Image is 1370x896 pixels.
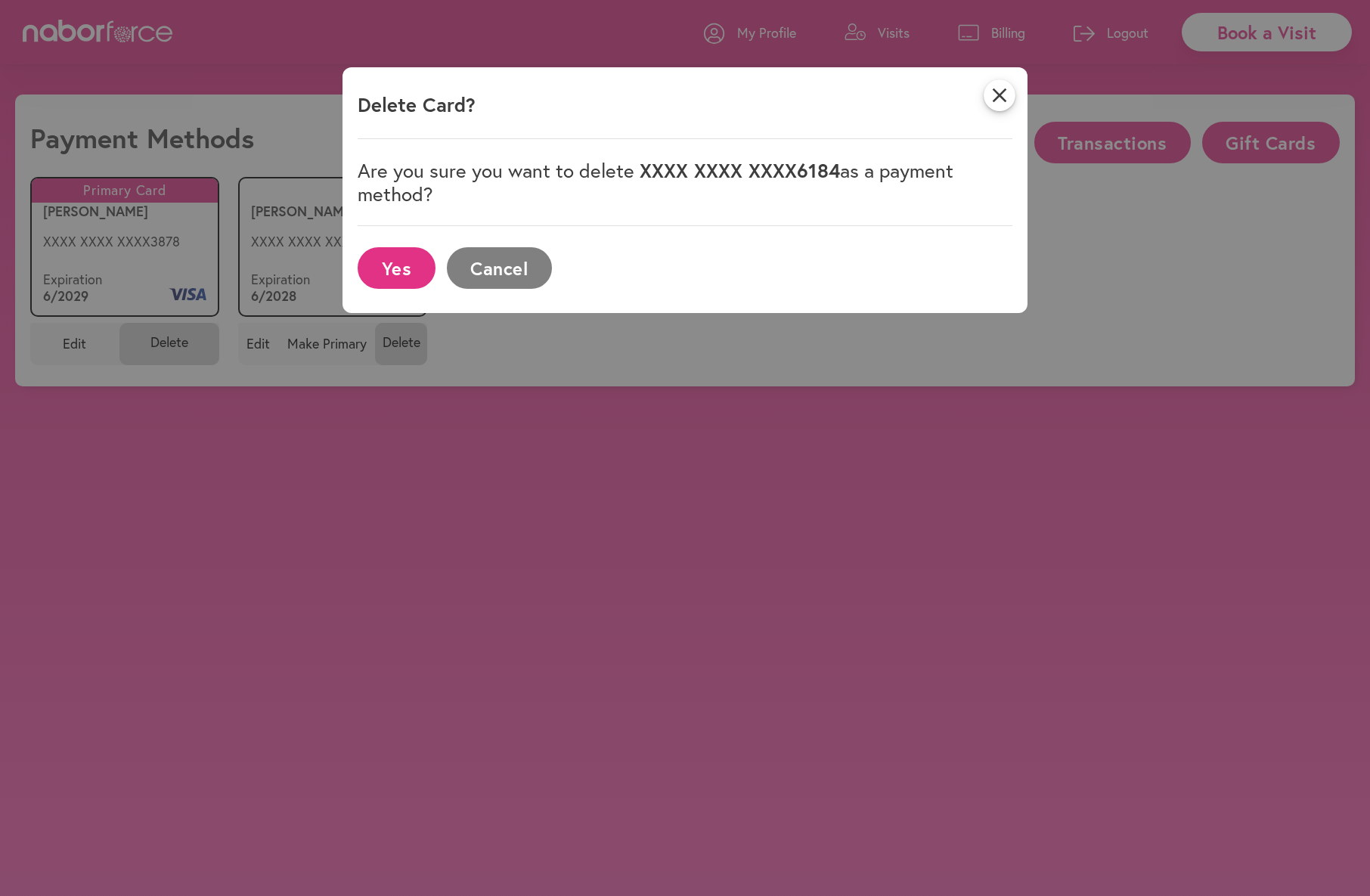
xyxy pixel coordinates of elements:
[358,159,1012,206] p: Are you sure you want to delete as a payment method?
[447,247,552,289] button: Cancel
[358,91,476,117] p: Delete Card?
[984,79,1015,111] i: close
[640,157,840,183] span: XXXX XXXX XXXX 6184
[358,247,435,289] button: Yes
